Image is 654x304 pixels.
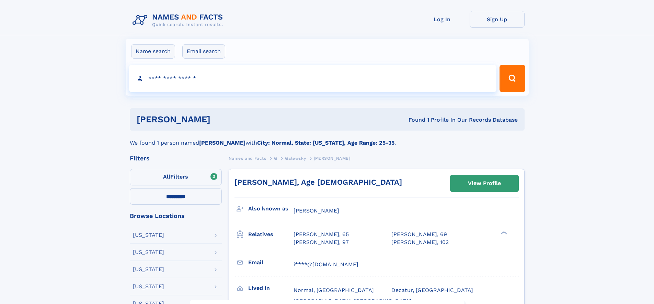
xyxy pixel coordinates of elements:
div: ❯ [499,231,507,235]
b: City: Normal, State: [US_STATE], Age Range: 25-35 [257,139,394,146]
a: [PERSON_NAME], Age [DEMOGRAPHIC_DATA] [234,178,402,186]
span: G [274,156,277,161]
div: [US_STATE] [133,267,164,272]
a: [PERSON_NAME], 69 [391,231,447,238]
a: [PERSON_NAME], 65 [294,231,349,238]
div: Browse Locations [130,213,222,219]
label: Filters [130,169,222,185]
div: View Profile [468,175,501,191]
h3: Email [248,257,294,268]
label: Email search [182,44,225,59]
div: [US_STATE] [133,250,164,255]
label: Name search [131,44,175,59]
input: search input [129,65,497,92]
span: Normal, [GEOGRAPHIC_DATA] [294,287,374,293]
a: Log In [415,11,470,28]
a: [PERSON_NAME], 97 [294,239,349,246]
a: [PERSON_NAME], 102 [391,239,449,246]
button: Search Button [500,65,525,92]
b: [PERSON_NAME] [199,139,245,146]
span: [PERSON_NAME] [314,156,351,161]
a: Galewsky [285,154,306,162]
span: [PERSON_NAME] [294,207,339,214]
a: G [274,154,277,162]
a: Names and Facts [229,154,266,162]
h3: Lived in [248,282,294,294]
a: View Profile [450,175,518,192]
span: All [163,173,170,180]
h1: [PERSON_NAME] [137,115,310,124]
div: We found 1 person named with . [130,131,525,147]
h3: Relatives [248,229,294,240]
img: Logo Names and Facts [130,11,229,29]
div: [US_STATE] [133,284,164,289]
h3: Also known as [248,203,294,215]
span: Decatur, [GEOGRAPHIC_DATA] [391,287,473,293]
div: Found 1 Profile In Our Records Database [309,116,518,124]
div: Filters [130,155,222,161]
a: Sign Up [470,11,525,28]
span: Galewsky [285,156,306,161]
div: [US_STATE] [133,232,164,238]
